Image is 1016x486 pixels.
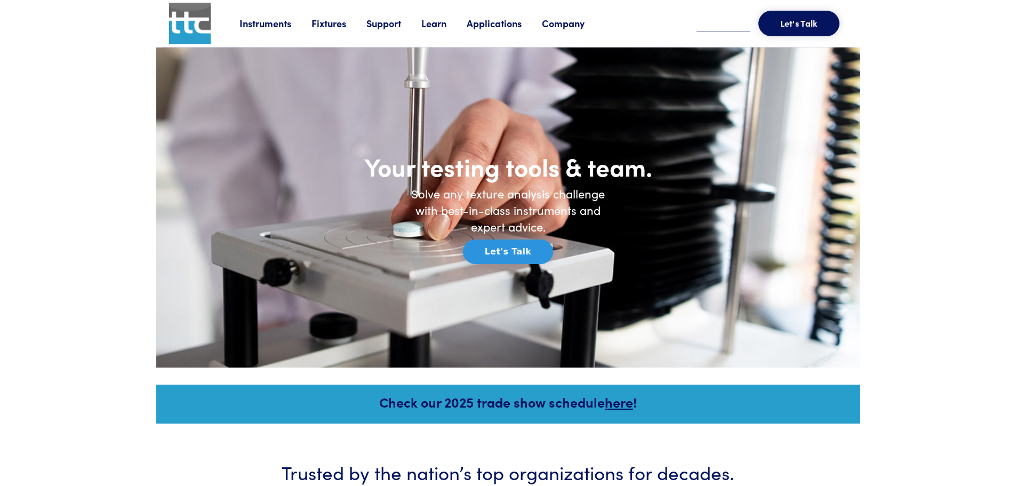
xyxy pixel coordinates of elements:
[188,459,828,485] h3: Trusted by the nation’s top organizations for decades.
[463,240,553,264] button: Let's Talk
[239,17,311,30] a: Instruments
[169,3,211,44] img: ttc_logo_1x1_v1.0.png
[467,17,542,30] a: Applications
[402,186,615,235] h6: Solve any texture analysis challenge with best-in-class instruments and expert advice.
[605,393,633,411] a: here
[171,393,846,411] h5: Check our 2025 trade show schedule !
[758,11,839,36] button: Let's Talk
[542,17,605,30] a: Company
[421,17,467,30] a: Learn
[311,17,366,30] a: Fixtures
[295,151,722,182] h1: Your testing tools & team.
[366,17,421,30] a: Support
